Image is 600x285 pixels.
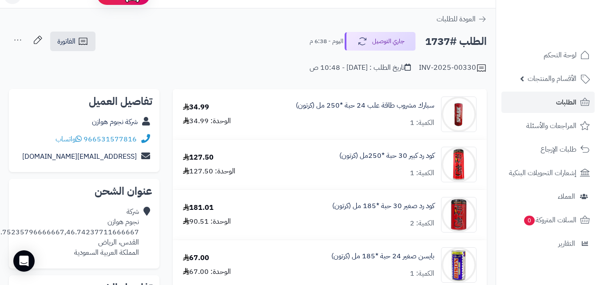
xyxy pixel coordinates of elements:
[22,151,137,162] a: [EMAIL_ADDRESS][DOMAIN_NAME]
[441,147,476,182] img: 1747536125-51jkufB9faL._AC_SL1000-90x90.jpg
[509,167,576,179] span: إشعارات التحويلات البنكية
[183,116,231,126] div: الوحدة: 34.99
[16,96,152,107] h2: تفاصيل العميل
[540,24,592,42] img: logo-2.png
[183,166,235,177] div: الوحدة: 127.50
[501,92,595,113] a: الطلبات
[183,253,209,263] div: 67.00
[501,115,595,136] a: المراجعات والأسئلة
[544,49,576,61] span: لوحة التحكم
[56,134,82,145] a: واتساب
[558,237,575,250] span: التقارير
[183,153,214,163] div: 127.50
[83,134,137,145] a: 966531577816
[501,209,595,231] a: السلات المتروكة0
[441,96,476,132] img: 1747517517-f85b5201-d493-429b-b138-9978c401-90x90.jpg
[92,116,138,127] a: شركة نجوم هوازن
[331,251,434,261] a: بايسن صغير 24 حبة *185 مل (كرتون)
[528,72,576,85] span: الأقسام والمنتجات
[183,203,214,213] div: 181.01
[419,63,487,73] div: INV-2025-00330
[526,120,576,132] span: المراجعات والأسئلة
[296,100,434,111] a: سبارك مشروب طاقة علب 24 حبة *250 مل (كرتون)
[441,197,476,233] img: 1747536337-61lY7EtfpmL._AC_SL1500-90x90.jpg
[57,36,75,47] span: الفاتورة
[310,63,411,73] div: تاريخ الطلب : [DATE] - 10:48 ص
[410,218,434,229] div: الكمية: 2
[345,32,416,51] button: جاري التوصيل
[501,186,595,207] a: العملاء
[339,151,434,161] a: كود رد كبير 30 حبة *250مل (كرتون)
[524,216,535,225] span: 0
[13,250,35,272] div: Open Intercom Messenger
[437,14,476,24] span: العودة للطلبات
[441,247,476,283] img: 1747537715-1819305c-a8d8-4bdb-ac29-5e435f18-90x90.jpg
[16,186,152,197] h2: عنوان الشحن
[183,102,209,112] div: 34.99
[501,233,595,254] a: التقارير
[410,269,434,279] div: الكمية: 1
[558,190,575,203] span: العملاء
[556,96,576,108] span: الطلبات
[425,32,487,51] h2: الطلب #1737
[183,217,231,227] div: الوحدة: 90.51
[437,14,487,24] a: العودة للطلبات
[332,201,434,211] a: كود رد صغير 30 حبة *185 مل (كرتون)
[50,32,95,51] a: الفاتورة
[523,214,576,226] span: السلات المتروكة
[410,168,434,178] div: الكمية: 1
[183,267,231,277] div: الوحدة: 67.00
[501,44,595,66] a: لوحة التحكم
[310,37,343,46] small: اليوم - 6:38 م
[540,143,576,156] span: طلبات الإرجاع
[501,162,595,184] a: إشعارات التحويلات البنكية
[410,118,434,128] div: الكمية: 1
[501,139,595,160] a: طلبات الإرجاع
